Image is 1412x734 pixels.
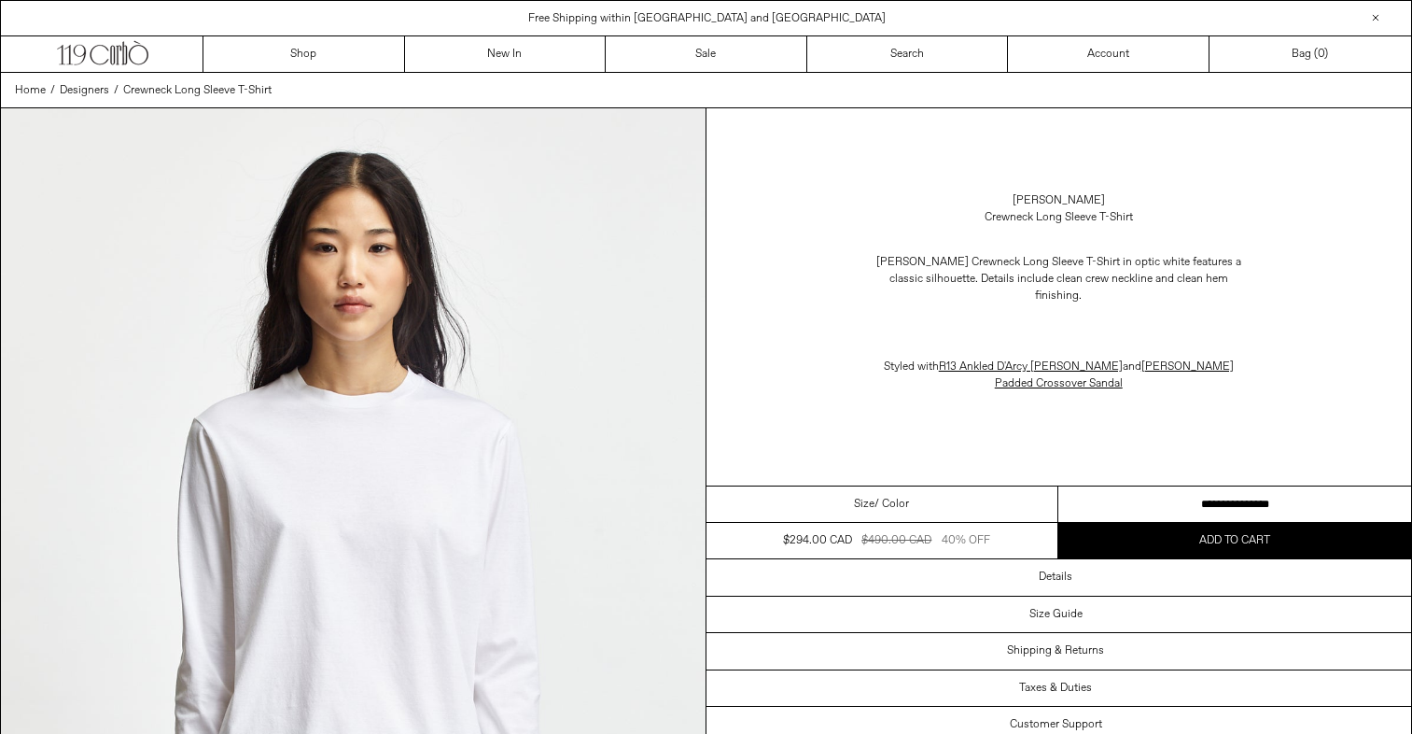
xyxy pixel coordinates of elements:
[1007,644,1104,657] h3: Shipping & Returns
[1008,36,1209,72] a: Account
[1010,718,1102,731] h3: Customer Support
[1318,47,1324,62] span: 0
[60,82,109,99] a: Designers
[405,36,607,72] a: New In
[1013,192,1105,209] a: [PERSON_NAME]
[807,36,1009,72] a: Search
[783,532,852,549] div: $294.00 CAD
[123,82,272,99] a: Crewneck Long Sleeve T-Shirt
[854,496,874,513] span: Size
[939,360,1123,374] a: R13 Ankled D'Arcy [PERSON_NAME]
[1058,523,1411,558] button: Add to cart
[861,532,931,549] div: $490.00 CAD
[606,36,807,72] a: Sale
[60,83,109,98] span: Designers
[1199,533,1270,548] span: Add to cart
[1318,46,1328,63] span: )
[985,209,1133,226] div: Crewneck Long Sleeve T-Shirt
[876,255,1241,303] span: [PERSON_NAME] Crewneck Long Sleeve T-Shirt in optic white features a classic silhouette. Details ...
[1029,608,1083,621] h3: Size Guide
[15,83,46,98] span: Home
[884,360,1234,391] span: Styled with and
[874,496,909,513] span: / Color
[203,36,405,72] a: Shop
[1039,571,1072,584] h3: Details
[1019,682,1092,695] h3: Taxes & Duties
[114,82,119,99] span: /
[50,82,55,99] span: /
[1209,36,1411,72] a: Bag ()
[942,532,990,549] div: 40% OFF
[528,11,886,26] a: Free Shipping within [GEOGRAPHIC_DATA] and [GEOGRAPHIC_DATA]
[15,82,46,99] a: Home
[123,83,272,98] span: Crewneck Long Sleeve T-Shirt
